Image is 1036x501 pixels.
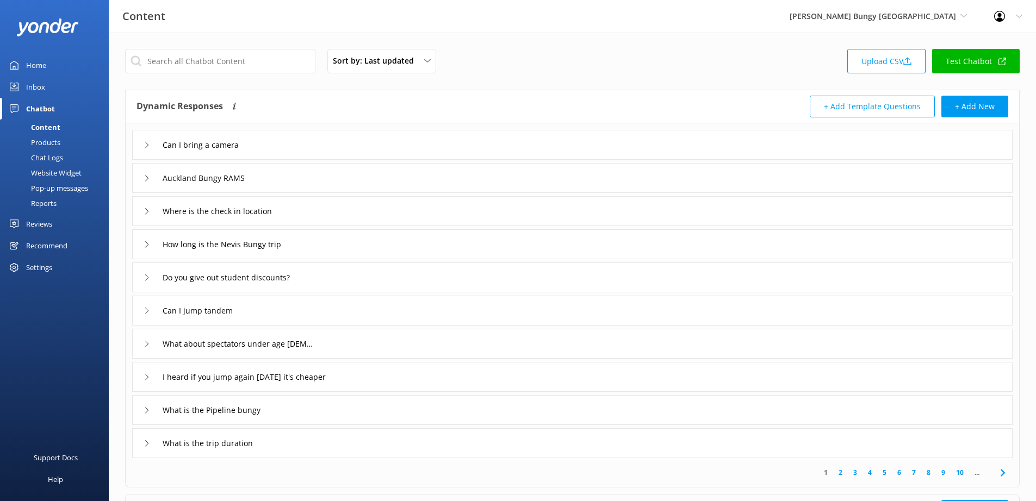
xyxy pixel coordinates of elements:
[7,150,109,165] a: Chat Logs
[26,213,52,235] div: Reviews
[7,135,109,150] a: Products
[26,54,46,76] div: Home
[7,196,109,211] a: Reports
[936,467,951,478] a: 9
[7,196,57,211] div: Reports
[7,165,82,180] div: Website Widget
[847,49,926,73] a: Upload CSV
[16,18,79,36] img: yonder-white-logo.png
[333,55,420,67] span: Sort by: Last updated
[951,467,969,478] a: 10
[7,120,60,135] div: Content
[125,49,315,73] input: Search all Chatbot Content
[26,256,52,278] div: Settings
[26,76,45,98] div: Inbox
[26,98,55,120] div: Chatbot
[7,165,109,180] a: Website Widget
[7,180,88,196] div: Pop-up messages
[833,467,848,478] a: 2
[26,235,67,256] div: Recommend
[34,447,78,468] div: Support Docs
[7,135,60,150] div: Products
[122,8,165,25] h3: Content
[137,96,223,117] h4: Dynamic Responses
[907,467,921,478] a: 7
[818,467,833,478] a: 1
[7,150,63,165] div: Chat Logs
[48,468,63,490] div: Help
[892,467,907,478] a: 6
[790,11,956,21] span: [PERSON_NAME] Bungy [GEOGRAPHIC_DATA]
[7,120,109,135] a: Content
[863,467,877,478] a: 4
[877,467,892,478] a: 5
[848,467,863,478] a: 3
[810,96,935,117] button: + Add Template Questions
[7,180,109,196] a: Pop-up messages
[932,49,1020,73] a: Test Chatbot
[941,96,1008,117] button: + Add New
[921,467,936,478] a: 8
[969,467,985,478] span: ...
